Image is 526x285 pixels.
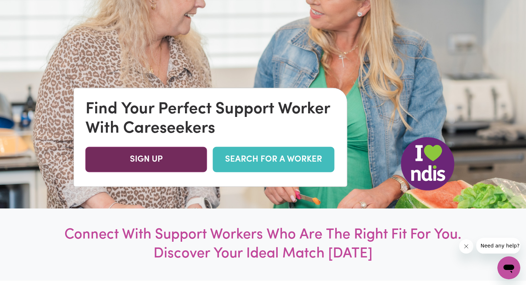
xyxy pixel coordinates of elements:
[497,256,520,279] iframe: Button to launch messaging window
[50,226,476,264] h1: Connect With Support Workers Who Are The Right Fit For You. Discover Your Ideal Match [DATE]
[213,147,335,172] a: SEARCH FOR A WORKER
[86,99,336,138] div: Find Your Perfect Support Worker With Careseekers
[476,238,520,254] iframe: Message from company
[401,137,454,191] img: NDIS Logo
[459,239,473,254] iframe: Close message
[86,147,207,172] a: SIGN UP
